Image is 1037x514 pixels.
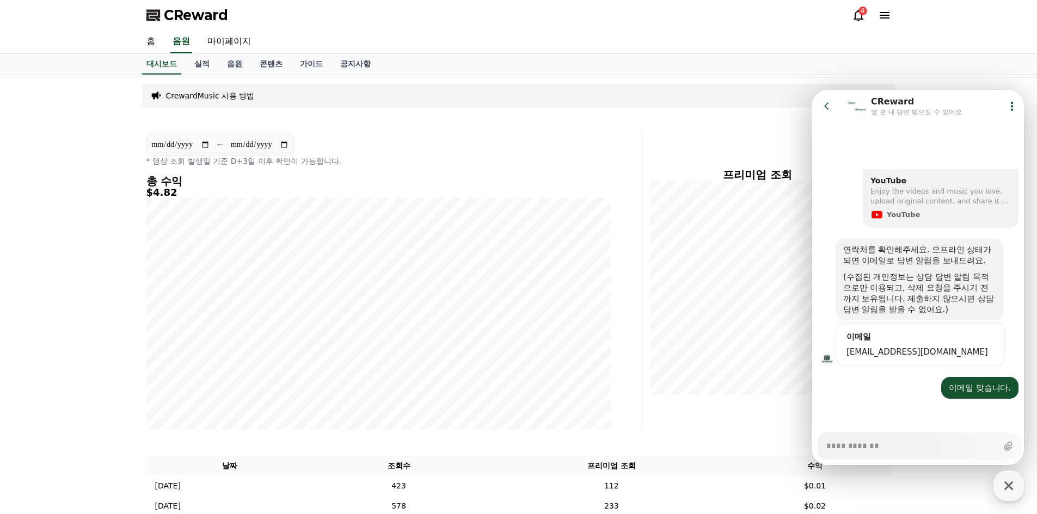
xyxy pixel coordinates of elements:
h5: $4.82 [146,187,610,198]
th: 수익 [739,456,891,476]
a: 콘텐츠 [251,54,291,75]
td: $0.01 [739,476,891,496]
span: CReward [164,7,228,24]
p: [DATE] [155,480,181,492]
a: 가이드 [291,54,332,75]
h4: 총 수익 [146,175,610,187]
a: 홈 [138,30,164,53]
a: 음원 [170,30,192,53]
div: 이메일 [33,241,185,252]
div: YouTube [59,86,199,96]
a: 대시보드 [142,54,181,75]
a: CrewardMusic 사용 방법 [166,90,255,101]
div: (수집된 개인정보는 상담 답변 알림 목적으로만 이용되고, 삭제 요청을 주시기 전까지 보유됩니다. 제출하지 않으시면 상담 답변 알림을 받을 수 없어요.) [32,182,184,225]
a: 음원 [218,54,251,75]
a: 4 [852,9,865,22]
div: 4 [858,7,867,15]
div: Enjoy the videos and music you love, upload original content, and share it all with friends, fami... [59,97,199,116]
a: CReward [146,7,228,24]
p: ~ [217,138,224,151]
td: 112 [484,476,739,496]
iframe: Channel chat [812,90,1024,465]
div: 이메일 맞습니다. [137,293,199,304]
a: 실적 [186,54,218,75]
th: 날짜 [146,456,314,476]
span: [EMAIL_ADDRESS][DOMAIN_NAME] [35,257,183,268]
a: 마이페이지 [199,30,260,53]
a: 공지사항 [332,54,379,75]
p: * 영상 조회 발생일 기준 D+3일 이후 확인이 가능합니다. [146,156,610,166]
th: 프리미엄 조회 [484,456,739,476]
div: YouTube [75,120,108,130]
th: 조회수 [314,456,484,476]
div: 연락처를 확인해주세요. 오프라인 상태가 되면 이메일로 답변 알림을 보내드려요. [32,154,184,176]
td: 423 [314,476,484,496]
h4: 프리미엄 조회 [650,169,865,181]
p: [DATE] [155,500,181,512]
